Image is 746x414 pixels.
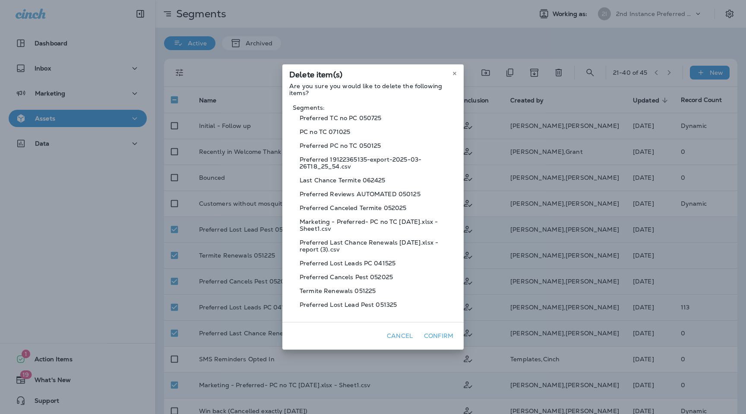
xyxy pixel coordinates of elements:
[293,236,453,256] span: Preferred Last Chance Renewals [DATE].xlsx - report (3).csv
[293,153,453,173] span: Preferred 19122365135-export-2025-03-26T18_25_54.csv
[293,104,453,111] span: Segments:
[293,201,453,215] span: Preferred Canceled Termite 052025
[293,298,453,312] span: Preferred Lost Lead Pest 051325
[293,215,453,236] span: Marketing - Preferred- PC no TC [DATE].xlsx - Sheet1.csv
[383,329,416,343] button: Cancel
[293,187,453,201] span: Preferred Reviews AUTOMATED 050125
[293,284,453,298] span: Termite Renewals 051225
[289,83,457,96] p: Are you sure you would like to delete the following items?
[293,256,453,270] span: Preferred Lost Leads PC 041525
[293,111,453,125] span: Preferred TC no PC 050725
[293,173,453,187] span: Last Chance Termite 062425
[293,139,453,153] span: Preferred PC no TC 050125
[293,270,453,284] span: Preferred Cancels Pest 052025
[293,125,453,139] span: PC no TC 071025
[420,329,457,343] button: Confirm
[282,64,464,83] div: Delete item(s)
